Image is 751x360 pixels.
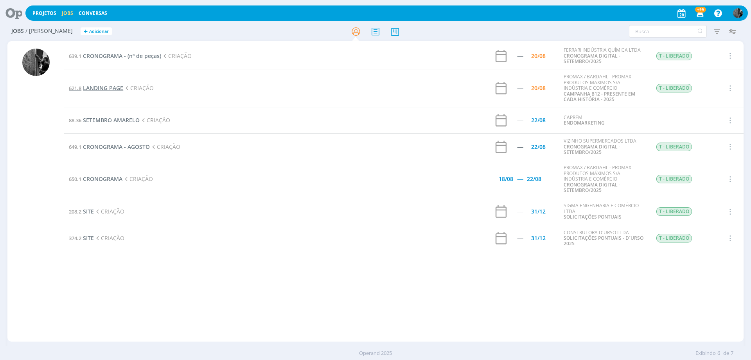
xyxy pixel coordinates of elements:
[69,116,140,124] a: 88.36SETEMBRO AMARELO
[83,208,94,215] span: SITE
[69,175,81,183] span: 650.1
[527,176,541,182] div: 22/08
[656,143,692,151] span: T - LIBERADO
[11,28,24,34] span: Jobs
[83,234,94,242] span: SITE
[94,208,124,215] span: CRIAÇÃO
[629,25,707,38] input: Busca
[83,84,123,92] span: LANDING PAGE
[84,27,88,36] span: +
[564,213,622,220] a: SOLICITAÇÕES PONTUAIS
[517,53,523,59] div: -----
[25,28,73,34] span: / [PERSON_NAME]
[59,10,75,16] button: Jobs
[69,208,94,215] a: 208.2SITE
[32,10,56,16] a: Projetos
[733,6,743,20] button: P
[656,84,692,92] span: T - LIBERADO
[517,144,523,150] div: -----
[733,8,743,18] img: P
[531,144,546,150] div: 22/08
[94,234,124,242] span: CRIAÇÃO
[150,143,180,150] span: CRIAÇÃO
[517,175,523,183] span: -----
[517,209,523,214] div: -----
[564,47,644,64] div: FERRARI INDÚSTRIA QUÍMICA LTDA
[69,52,81,60] span: 639.1
[731,349,733,357] span: 7
[517,118,523,123] div: -----
[531,85,546,91] div: 20/08
[76,10,110,16] button: Conversas
[564,138,644,155] div: VIZINHO SUPERMERCADOS LTDA
[69,85,81,92] span: 621.8
[695,349,716,357] span: Exibindo
[564,165,644,193] div: PROMAX / BARDAHL - PROMAX PRODUTOS MÁXIMOS S/A INDÚSTRIA E COMÉRCIO
[83,143,150,150] span: CRONOGRAMA - AGOSTO
[517,85,523,91] div: -----
[69,235,81,242] span: 374.2
[564,235,643,247] a: SOLICITAÇÕES PONTUAIS - D´URSO 2025
[81,27,112,36] button: +Adicionar
[517,235,523,241] div: -----
[69,143,81,150] span: 649.1
[69,208,81,215] span: 208.2
[656,175,692,183] span: T - LIBERADO
[656,52,692,60] span: T - LIBERADO
[499,176,513,182] div: 18/08
[564,143,620,156] a: CRONOGRAMA DIGITAL - SETEMBRO/2025
[695,7,706,13] span: +99
[62,10,73,16] a: Jobs
[656,207,692,216] span: T - LIBERADO
[122,175,153,183] span: CRIAÇÃO
[83,52,161,60] span: CRONOGRAMA - (nº de peças)
[531,53,546,59] div: 20/08
[69,117,81,124] span: 88.36
[89,29,109,34] span: Adicionar
[656,234,692,242] span: T - LIBERADO
[717,349,720,357] span: 6
[564,181,620,194] a: CRONOGRAMA DIGITAL - SETEMBRO/2025
[69,175,122,183] a: 650.1CRONOGRAMA
[564,115,644,126] div: CAPREM
[564,74,644,102] div: PROMAX / BARDAHL - PROMAX PRODUTOS MÁXIMOS S/A INDÚSTRIA E COMÉRCIO
[564,230,644,247] div: CONSTRUTORA D´URSO LTDA
[22,49,50,76] img: P
[83,116,140,124] span: SETEMBRO AMARELO
[531,235,546,241] div: 31/12
[123,84,154,92] span: CRIAÇÃO
[692,6,708,20] button: +99
[564,90,635,103] a: CAMPANHA B12 - PRESENTE EM CADA HISTÓRIA - 2025
[564,119,605,126] a: ENDOMARKETING
[69,52,161,60] a: 639.1CRONOGRAMA - (nº de peças)
[564,203,644,220] div: SIGMA ENGENHARIA E COMÉRCIO LTDA
[564,52,620,65] a: CRONOGRAMA DIGITAL - SETEMBRO/2025
[69,234,94,242] a: 374.2SITE
[79,10,107,16] a: Conversas
[69,143,150,150] a: 649.1CRONOGRAMA - AGOSTO
[531,118,546,123] div: 22/08
[69,84,123,92] a: 621.8LANDING PAGE
[723,349,729,357] span: de
[531,209,546,214] div: 31/12
[30,10,59,16] button: Projetos
[161,52,192,60] span: CRIAÇÃO
[83,175,122,183] span: CRONOGRAMA
[140,116,170,124] span: CRIAÇÃO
